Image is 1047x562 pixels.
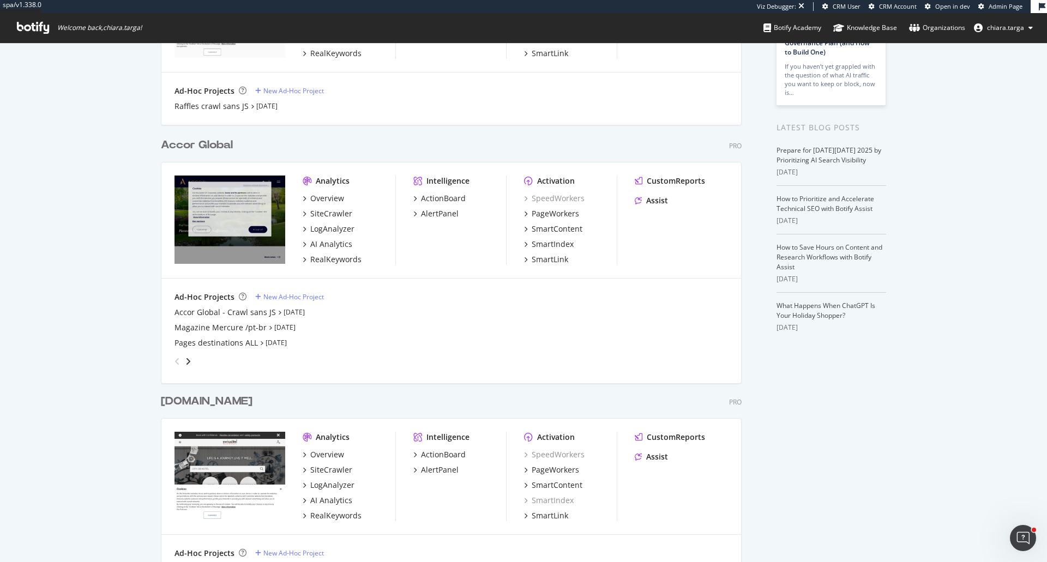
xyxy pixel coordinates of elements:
[785,62,877,97] div: If you haven’t yet grappled with the question of what AI traffic you want to keep or block, now is…
[284,307,305,317] a: [DATE]
[161,394,252,409] div: [DOMAIN_NAME]
[303,480,354,491] a: LogAnalyzer
[524,48,568,59] a: SmartLink
[310,223,354,234] div: LogAnalyzer
[161,137,233,153] div: Accor Global
[537,176,575,186] div: Activation
[909,13,965,43] a: Organizations
[757,2,796,11] div: Viz Debugger:
[989,2,1022,10] span: Admin Page
[777,146,881,165] a: Prepare for [DATE][DATE] 2025 by Prioritizing AI Search Visibility
[532,464,579,475] div: PageWorkers
[310,254,362,265] div: RealKeywords
[935,2,970,10] span: Open in dev
[421,193,466,204] div: ActionBoard
[303,254,362,265] a: RealKeywords
[310,193,344,204] div: Overview
[777,301,875,320] a: What Happens When ChatGPT Is Your Holiday Shopper?
[174,292,234,303] div: Ad-Hoc Projects
[256,101,278,111] a: [DATE]
[255,548,324,558] a: New Ad-Hoc Project
[729,397,742,407] div: Pro
[647,176,705,186] div: CustomReports
[426,432,470,443] div: Intelligence
[174,307,276,318] a: Accor Global - Crawl sans JS
[524,464,579,475] a: PageWorkers
[524,223,582,234] a: SmartContent
[524,239,574,250] a: SmartIndex
[635,195,668,206] a: Assist
[532,208,579,219] div: PageWorkers
[266,338,287,347] a: [DATE]
[161,394,257,409] a: [DOMAIN_NAME]
[413,464,459,475] a: AlertPanel
[833,13,897,43] a: Knowledge Base
[421,449,466,460] div: ActionBoard
[646,451,668,462] div: Assist
[777,323,886,333] div: [DATE]
[161,137,237,153] a: Accor Global
[635,176,705,186] a: CustomReports
[303,48,362,59] a: RealKeywords
[310,480,354,491] div: LogAnalyzer
[174,101,249,112] a: Raffles crawl sans JS
[170,353,184,370] div: angle-left
[174,548,234,559] div: Ad-Hoc Projects
[303,239,352,250] a: AI Analytics
[777,167,886,177] div: [DATE]
[524,480,582,491] a: SmartContent
[524,449,585,460] a: SpeedWorkers
[879,2,917,10] span: CRM Account
[524,193,585,204] a: SpeedWorkers
[822,2,861,11] a: CRM User
[255,86,324,95] a: New Ad-Hoc Project
[987,23,1024,32] span: chiara.targa
[413,208,459,219] a: AlertPanel
[274,323,296,332] a: [DATE]
[532,510,568,521] div: SmartLink
[174,432,285,520] img: www.swissotel.com
[647,432,705,443] div: CustomReports
[965,19,1042,37] button: chiara.targa
[777,216,886,226] div: [DATE]
[777,194,874,213] a: How to Prioritize and Accelerate Technical SEO with Botify Assist
[310,449,344,460] div: Overview
[729,141,742,150] div: Pro
[833,22,897,33] div: Knowledge Base
[646,195,668,206] div: Assist
[532,239,574,250] div: SmartIndex
[524,495,574,506] a: SmartIndex
[635,432,705,443] a: CustomReports
[777,122,886,134] div: Latest Blog Posts
[174,337,258,348] div: Pages destinations ALL
[303,449,344,460] a: Overview
[310,495,352,506] div: AI Analytics
[57,23,142,32] span: Welcome back, chiara.targa !
[310,510,362,521] div: RealKeywords
[426,176,470,186] div: Intelligence
[763,13,821,43] a: Botify Academy
[255,292,324,301] a: New Ad-Hoc Project
[909,22,965,33] div: Organizations
[532,223,582,234] div: SmartContent
[310,239,352,250] div: AI Analytics
[303,193,344,204] a: Overview
[316,176,350,186] div: Analytics
[421,464,459,475] div: AlertPanel
[303,223,354,234] a: LogAnalyzer
[524,510,568,521] a: SmartLink
[978,2,1022,11] a: Admin Page
[174,322,267,333] div: Magazine Mercure /pt-br
[316,432,350,443] div: Analytics
[532,254,568,265] div: SmartLink
[263,548,324,558] div: New Ad-Hoc Project
[925,2,970,11] a: Open in dev
[174,176,285,264] img: all.accor.com
[524,208,579,219] a: PageWorkers
[303,510,362,521] a: RealKeywords
[532,480,582,491] div: SmartContent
